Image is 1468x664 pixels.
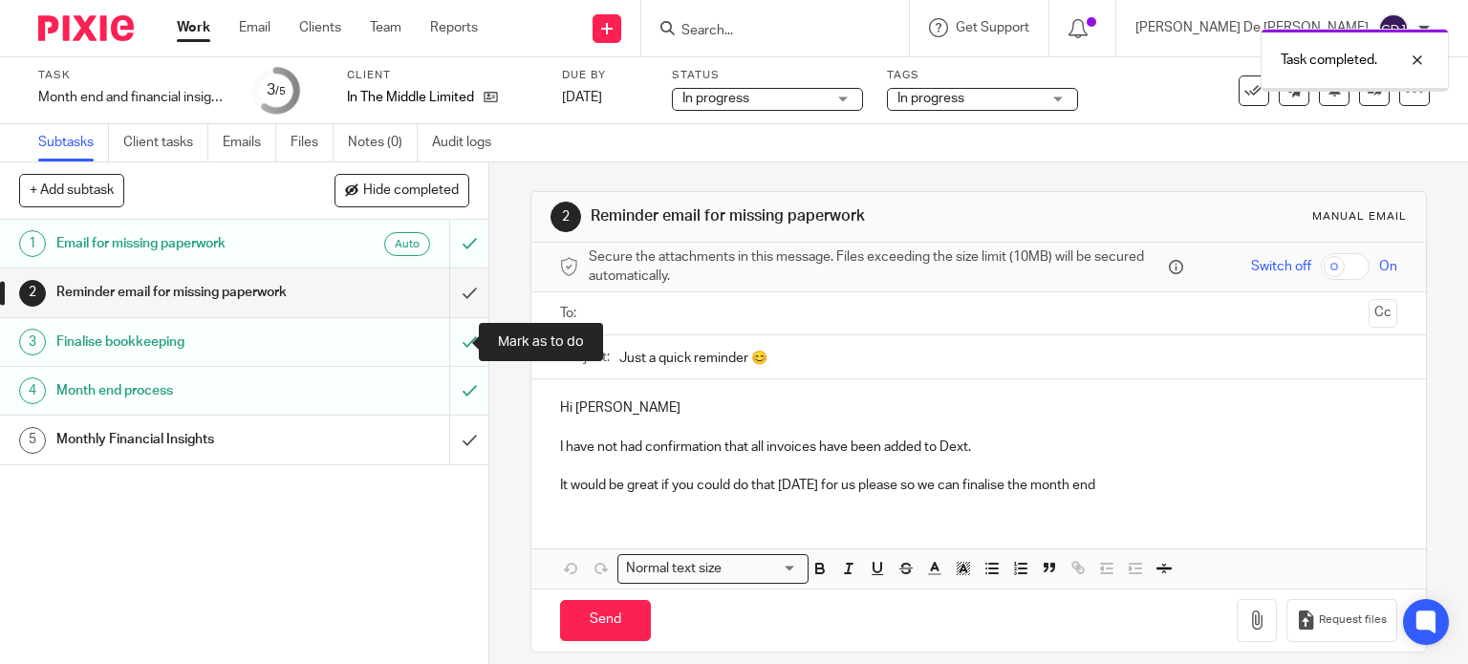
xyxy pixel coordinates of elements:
span: Hide completed [363,183,459,199]
p: Task completed. [1281,51,1377,70]
span: Switch off [1251,257,1311,276]
div: Search for option [617,554,809,584]
label: Client [347,68,538,83]
h1: Monthly Financial Insights [56,425,306,454]
h1: Reminder email for missing paperwork [56,278,306,307]
a: Files [291,124,334,161]
span: In progress [897,92,964,105]
p: It would be great if you could do that [DATE] for us please so we can finalise the month end [560,476,1398,495]
h1: Email for missing paperwork [56,229,306,258]
label: Status [672,68,863,83]
button: Cc [1369,299,1397,328]
button: Request files [1286,599,1397,642]
button: Hide completed [335,174,469,206]
input: Send [560,600,651,641]
p: Hi [PERSON_NAME] [560,398,1398,418]
a: Email [239,18,270,37]
input: Search for option [728,559,797,579]
label: Due by [562,68,648,83]
a: Clients [299,18,341,37]
h1: Month end process [56,376,306,405]
div: Month end and financial insights [38,88,229,107]
img: svg%3E [1378,13,1409,44]
div: 3 [267,79,286,101]
a: Reports [430,18,478,37]
button: + Add subtask [19,174,124,206]
p: I have not had confirmation that all invoices have been added to Dext. [560,438,1398,457]
input: Search [680,23,852,40]
span: Normal text size [622,559,726,579]
a: Audit logs [432,124,506,161]
div: Auto [384,232,430,256]
span: Request files [1319,612,1387,628]
h1: Reminder email for missing paperwork [591,206,1019,226]
a: Work [177,18,210,37]
div: Manual email [1312,209,1407,225]
span: On [1379,257,1397,276]
p: In The Middle Limited [347,88,474,107]
div: 1 [19,230,46,257]
span: In progress [682,92,749,105]
div: 3 [19,329,46,355]
a: Notes (0) [348,124,418,161]
label: Task [38,68,229,83]
label: To: [560,304,581,323]
span: [DATE] [562,91,602,104]
span: Secure the attachments in this message. Files exceeding the size limit (10MB) will be secured aut... [589,247,1165,287]
a: Subtasks [38,124,109,161]
div: 4 [19,377,46,404]
img: Pixie [38,15,134,41]
label: Subject: [560,348,610,367]
div: 2 [550,202,581,232]
a: Team [370,18,401,37]
div: 5 [19,427,46,454]
h1: Finalise bookkeeping [56,328,306,356]
a: Emails [223,124,276,161]
a: Client tasks [123,124,208,161]
small: /5 [275,86,286,96]
div: 2 [19,280,46,307]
